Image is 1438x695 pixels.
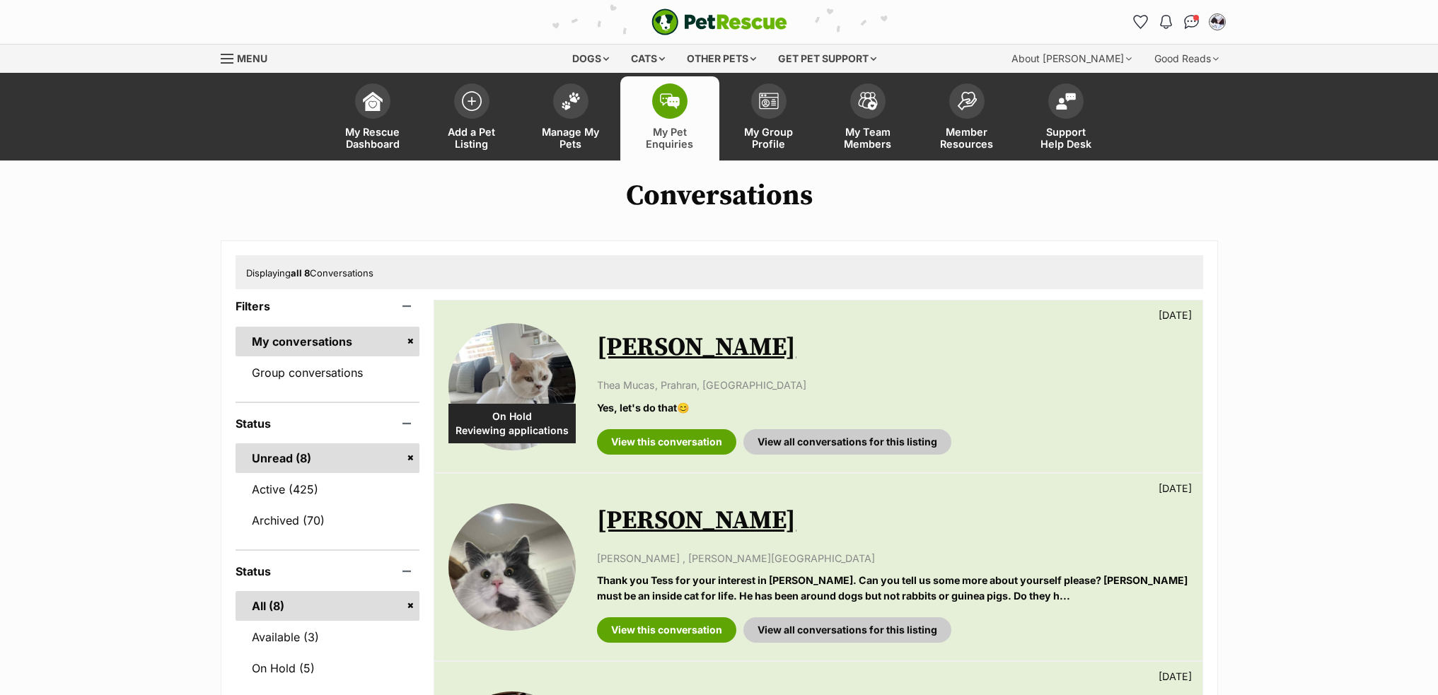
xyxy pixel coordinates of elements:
span: My Rescue Dashboard [341,126,405,150]
div: About [PERSON_NAME] [1002,45,1142,73]
a: Member Resources [917,76,1016,160]
img: group-profile-icon-3fa3cf56718a62981997c0bc7e787c4b2cf8bcc04b72c1350f741eb67cf2f40e.svg [759,93,779,110]
p: Thank you Tess for your interest in [PERSON_NAME]. Can you tell us some more about yourself pleas... [597,573,1188,603]
a: My Rescue Dashboard [323,76,422,160]
a: View all conversations for this listing [743,429,951,455]
p: Thea Mucas, Prahran, [GEOGRAPHIC_DATA] [597,378,1188,392]
span: Displaying Conversations [246,267,373,279]
div: On Hold [448,404,576,443]
span: My Pet Enquiries [638,126,702,150]
span: Add a Pet Listing [440,126,504,150]
img: manage-my-pets-icon-02211641906a0b7f246fdf0571729dbe1e7629f14944591b6c1af311fb30b64b.svg [561,92,581,110]
a: Support Help Desk [1016,76,1115,160]
p: Yes, let's do that😊 [597,400,1188,415]
ul: Account quick links [1130,11,1229,33]
p: [DATE] [1159,308,1192,322]
button: My account [1206,11,1229,33]
img: dashboard-icon-eb2f2d2d3e046f16d808141f083e7271f6b2e854fb5c12c21221c1fb7104beca.svg [363,91,383,111]
img: notifications-46538b983faf8c2785f20acdc204bb7945ddae34d4c08c2a6579f10ce5e182be.svg [1160,15,1171,29]
img: pet-enquiries-icon-7e3ad2cf08bfb03b45e93fb7055b45f3efa6380592205ae92323e6603595dc1f.svg [660,93,680,109]
a: PetRescue [651,8,787,35]
span: Support Help Desk [1034,126,1098,150]
a: My conversations [236,327,420,356]
a: Unread (8) [236,443,420,473]
button: Notifications [1155,11,1178,33]
span: Member Resources [935,126,999,150]
p: [DATE] [1159,669,1192,684]
a: All (8) [236,591,420,621]
div: Good Reads [1144,45,1229,73]
a: [PERSON_NAME] [597,332,796,363]
a: My Group Profile [719,76,818,160]
a: View all conversations for this listing [743,617,951,643]
img: catherine blew profile pic [1210,15,1224,29]
a: Group conversations [236,358,420,387]
a: View this conversation [597,617,736,643]
a: [PERSON_NAME] [597,505,796,537]
header: Filters [236,300,420,313]
a: Favourites [1130,11,1152,33]
a: On Hold (5) [236,653,420,683]
img: Gary [448,323,576,450]
header: Status [236,417,420,430]
p: [DATE] [1159,481,1192,496]
div: Cats [621,45,675,73]
img: member-resources-icon-8e73f808a243e03378d46382f2149f9095a855e16c252ad45f914b54edf8863c.svg [957,91,977,110]
img: help-desk-icon-fdf02630f3aa405de69fd3d07c3f3aa587a6932b1a1747fa1d2bba05be0121f9.svg [1056,93,1076,110]
span: Menu [237,52,267,64]
img: add-pet-listing-icon-0afa8454b4691262ce3f59096e99ab1cd57d4a30225e0717b998d2c9b9846f56.svg [462,91,482,111]
a: Menu [221,45,277,70]
a: Conversations [1181,11,1203,33]
img: team-members-icon-5396bd8760b3fe7c0b43da4ab00e1e3bb1a5d9ba89233759b79545d2d3fc5d0d.svg [858,92,878,110]
a: View this conversation [597,429,736,455]
span: Reviewing applications [448,424,576,438]
div: Dogs [562,45,619,73]
span: My Team Members [836,126,900,150]
header: Status [236,565,420,578]
img: logo-e224e6f780fb5917bec1dbf3a21bbac754714ae5b6737aabdf751b685950b380.svg [651,8,787,35]
a: Archived (70) [236,506,420,535]
a: My Pet Enquiries [620,76,719,160]
p: [PERSON_NAME] , [PERSON_NAME][GEOGRAPHIC_DATA] [597,551,1188,566]
a: Active (425) [236,474,420,504]
span: Manage My Pets [539,126,603,150]
a: Add a Pet Listing [422,76,521,160]
img: chat-41dd97257d64d25036548639549fe6c8038ab92f7586957e7f3b1b290dea8141.svg [1184,15,1199,29]
div: Other pets [677,45,766,73]
a: Available (3) [236,622,420,652]
a: Manage My Pets [521,76,620,160]
span: My Group Profile [737,126,801,150]
strong: all 8 [291,267,310,279]
a: My Team Members [818,76,917,160]
div: Get pet support [768,45,886,73]
img: Blair [448,503,576,631]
